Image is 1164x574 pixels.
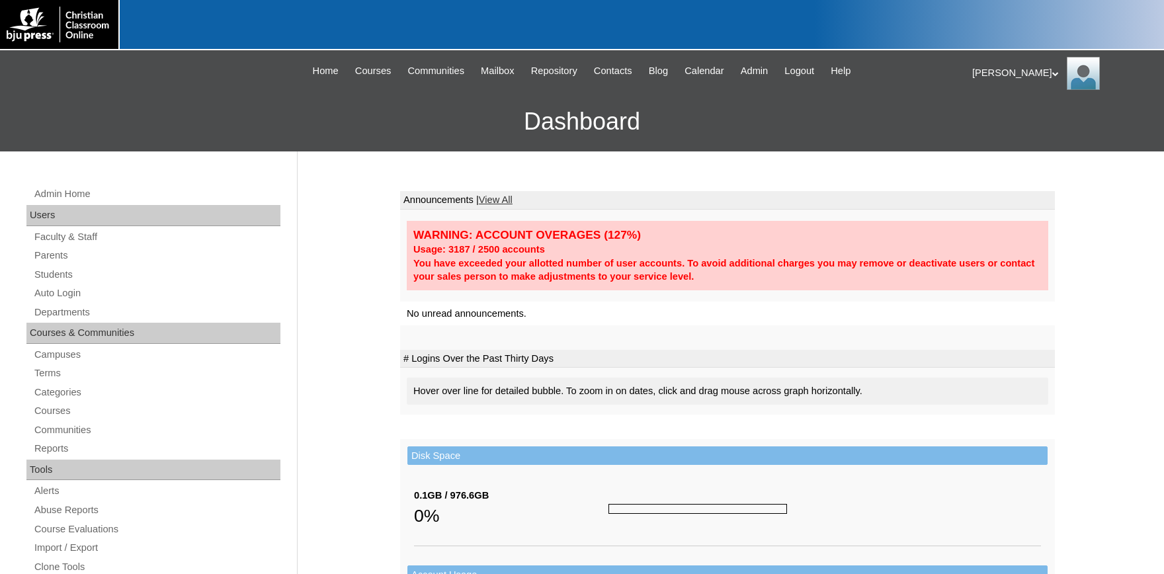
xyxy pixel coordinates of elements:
[413,244,545,255] strong: Usage: 3187 / 2500 accounts
[824,63,857,79] a: Help
[355,63,392,79] span: Courses
[642,63,675,79] a: Blog
[407,446,1048,466] td: Disk Space
[587,63,639,79] a: Contacts
[313,63,339,79] span: Home
[479,194,513,205] a: View All
[734,63,775,79] a: Admin
[531,63,577,79] span: Repository
[33,502,280,518] a: Abuse Reports
[1067,57,1100,90] img: Karen Lawton
[474,63,521,79] a: Mailbox
[414,503,608,529] div: 0%
[26,460,280,481] div: Tools
[400,350,1055,368] td: # Logins Over the Past Thirty Days
[741,63,769,79] span: Admin
[414,489,608,503] div: 0.1GB / 976.6GB
[784,63,814,79] span: Logout
[33,384,280,401] a: Categories
[26,323,280,344] div: Courses & Communities
[685,63,724,79] span: Calendar
[33,422,280,438] a: Communities
[33,229,280,245] a: Faculty & Staff
[401,63,471,79] a: Communities
[407,378,1048,405] div: Hover over line for detailed bubble. To zoom in on dates, click and drag mouse across graph horiz...
[400,191,1055,210] td: Announcements |
[33,266,280,283] a: Students
[33,347,280,363] a: Campuses
[400,302,1055,326] td: No unread announcements.
[26,205,280,226] div: Users
[306,63,345,79] a: Home
[413,227,1042,243] div: WARNING: ACCOUNT OVERAGES (127%)
[481,63,515,79] span: Mailbox
[678,63,730,79] a: Calendar
[33,403,280,419] a: Courses
[778,63,821,79] a: Logout
[33,365,280,382] a: Terms
[33,285,280,302] a: Auto Login
[349,63,398,79] a: Courses
[972,57,1151,90] div: [PERSON_NAME]
[33,521,280,538] a: Course Evaluations
[524,63,584,79] a: Repository
[33,483,280,499] a: Alerts
[7,92,1157,151] h3: Dashboard
[413,257,1042,284] div: You have exceeded your allotted number of user accounts. To avoid additional charges you may remo...
[7,7,112,42] img: logo-white.png
[407,63,464,79] span: Communities
[594,63,632,79] span: Contacts
[33,186,280,202] a: Admin Home
[831,63,851,79] span: Help
[33,304,280,321] a: Departments
[33,247,280,264] a: Parents
[33,440,280,457] a: Reports
[33,540,280,556] a: Import / Export
[649,63,668,79] span: Blog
